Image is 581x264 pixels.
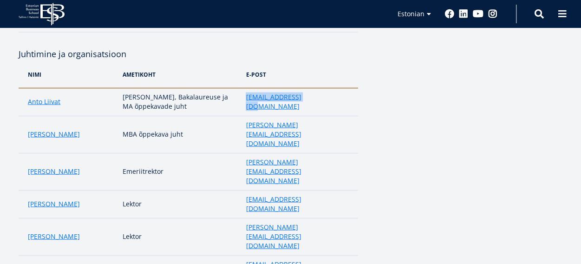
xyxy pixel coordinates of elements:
a: [PERSON_NAME] [28,199,80,208]
th: e-post [241,60,358,88]
a: Youtube [473,9,483,19]
a: [PERSON_NAME][EMAIL_ADDRESS][DOMAIN_NAME] [246,222,349,250]
a: Instagram [488,9,497,19]
h4: Juhtimine ja organisatsioon [19,46,358,60]
td: [PERSON_NAME], Bakalaureuse ja MA õppekavade juht [118,88,242,116]
a: Linkedin [459,9,468,19]
td: Emeriitrektor [118,153,242,190]
td: Lektor [118,218,242,255]
a: [PERSON_NAME] [28,166,80,176]
a: [PERSON_NAME] [28,231,80,241]
a: [EMAIL_ADDRESS][DOMAIN_NAME] [246,194,349,213]
td: Lektor [118,190,242,218]
a: Facebook [445,9,454,19]
a: [PERSON_NAME] [28,129,80,139]
th: Ametikoht [118,60,242,88]
a: [PERSON_NAME][EMAIL_ADDRESS][DOMAIN_NAME] [246,120,349,148]
a: [EMAIL_ADDRESS][DOMAIN_NAME] [246,92,349,111]
th: NIMi [19,60,118,88]
td: MBA õppekava juht [118,116,242,153]
a: [PERSON_NAME][EMAIL_ADDRESS][DOMAIN_NAME] [246,157,349,185]
a: Anto Liivat [28,97,60,106]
